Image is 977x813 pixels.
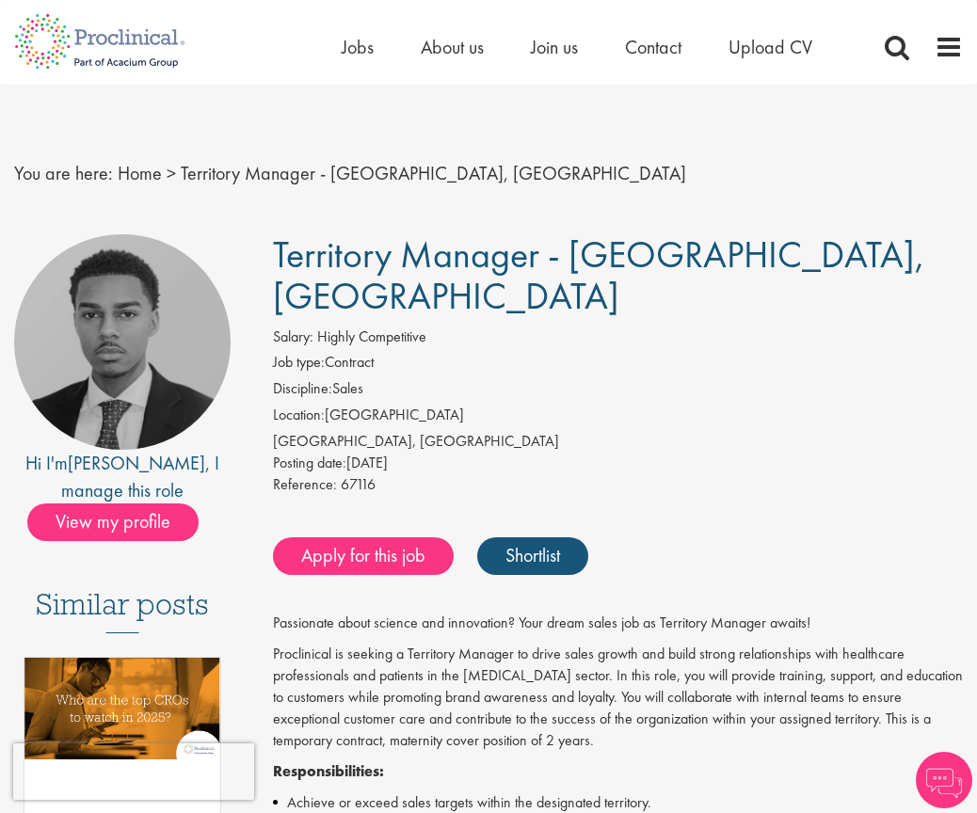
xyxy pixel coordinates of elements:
[273,352,325,374] label: Job type:
[729,35,812,59] a: Upload CV
[273,474,337,496] label: Reference:
[14,450,231,503] div: Hi I'm , I manage this role
[273,327,313,348] label: Salary:
[27,507,217,532] a: View my profile
[14,234,231,451] img: imeage of recruiter Carl Gbolade
[421,35,484,59] a: About us
[916,752,972,808] img: Chatbot
[341,474,376,494] span: 67116
[317,327,426,346] span: Highly Competitive
[181,161,686,185] span: Territory Manager - [GEOGRAPHIC_DATA], [GEOGRAPHIC_DATA]
[273,453,964,474] div: [DATE]
[273,405,964,431] li: [GEOGRAPHIC_DATA]
[118,161,162,185] a: breadcrumb link
[68,451,205,475] a: [PERSON_NAME]
[14,161,113,185] span: You are here:
[342,35,374,59] a: Jobs
[273,378,332,400] label: Discipline:
[531,35,578,59] a: Join us
[24,658,220,759] img: Top 10 CROs 2025 | Proclinical
[273,378,964,405] li: Sales
[477,537,588,575] a: Shortlist
[273,453,346,472] span: Posting date:
[273,761,384,781] strong: Responsibilities:
[273,537,454,575] a: Apply for this job
[625,35,681,59] a: Contact
[13,743,254,800] iframe: reCAPTCHA
[273,613,964,634] p: Passionate about science and innovation? Your dream sales job as Territory Manager awaits!
[273,644,964,751] p: Proclinical is seeking a Territory Manager to drive sales growth and build strong relationships w...
[36,588,209,633] h3: Similar posts
[273,352,964,378] li: Contract
[167,161,176,185] span: >
[273,231,925,320] span: Territory Manager - [GEOGRAPHIC_DATA], [GEOGRAPHIC_DATA]
[273,405,325,426] label: Location:
[273,431,964,453] div: [GEOGRAPHIC_DATA], [GEOGRAPHIC_DATA]
[27,503,199,541] span: View my profile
